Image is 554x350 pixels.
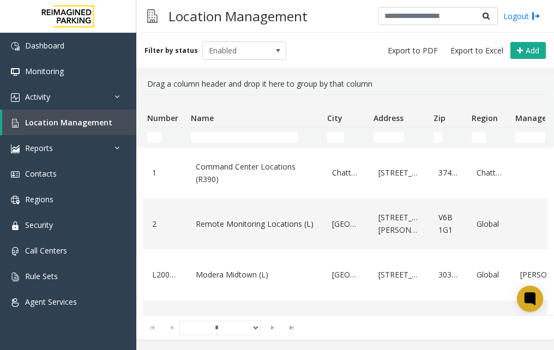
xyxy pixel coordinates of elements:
[472,113,498,123] span: Region
[149,266,180,283] a: L20000500
[25,40,64,51] span: Dashboard
[503,10,540,22] a: Logout
[149,164,180,182] a: 1
[193,266,316,283] a: Modera Midtown (L)
[472,132,486,143] input: Region Filter
[186,128,323,147] td: Name Filter
[436,266,461,283] a: 30309
[2,110,136,135] a: Location Management
[25,143,53,153] span: Reports
[147,3,158,29] img: pageIcon
[144,46,198,56] label: Filter by status
[329,164,363,182] a: Chattanooga
[25,92,50,102] span: Activity
[11,42,20,51] img: 'icon'
[136,94,554,315] div: Data table
[11,68,20,76] img: 'icon'
[376,164,423,182] a: [STREET_ADDRESS]
[515,113,550,123] span: Manager
[369,128,429,147] td: Address Filter
[11,273,20,281] img: 'icon'
[25,168,57,179] span: Contacts
[25,220,53,230] span: Security
[263,323,282,332] span: Go to the next page
[450,45,503,56] span: Export to Excel
[11,221,20,230] img: 'icon'
[376,266,423,283] a: [STREET_ADDRESS]
[25,66,64,76] span: Monitoring
[193,215,316,233] a: Remote Monitoring Locations (L)
[510,42,546,59] button: Add
[191,132,298,143] input: Name Filter
[193,158,316,188] a: Command Center Locations (R390)
[11,144,20,153] img: 'icon'
[433,113,445,123] span: Zip
[467,128,511,147] td: Region Filter
[515,132,546,143] input: Manager Filter
[25,117,112,128] span: Location Management
[11,93,20,102] img: 'icon'
[446,43,508,58] button: Export to Excel
[327,113,342,123] span: City
[25,271,58,281] span: Rule Sets
[11,247,20,256] img: 'icon'
[329,266,363,283] a: [GEOGRAPHIC_DATA]
[25,194,53,204] span: Regions
[143,128,186,147] td: Number Filter
[149,215,180,233] a: 2
[261,320,280,335] span: Go to the next page
[143,74,547,94] div: Drag a column header and drop it here to group by that column
[436,209,461,239] a: V6B 1G1
[11,119,20,128] img: 'icon'
[11,170,20,179] img: 'icon'
[147,113,178,123] span: Number
[25,245,67,256] span: Call Centers
[376,209,423,239] a: [STREET_ADDRESS][PERSON_NAME]
[474,164,504,182] a: Chattanooga
[163,3,313,29] h3: Location Management
[474,266,504,283] a: Global
[11,298,20,307] img: 'icon'
[436,164,461,182] a: 37402
[374,113,404,123] span: Address
[429,128,467,147] td: Zip Filter
[147,132,161,143] input: Number Filter
[474,215,504,233] a: Global
[388,45,438,56] span: Export to PDF
[383,43,442,58] button: Export to PDF
[374,132,404,143] input: Address Filter
[526,45,539,56] span: Add
[329,215,363,233] a: [GEOGRAPHIC_DATA]
[282,323,302,332] span: Go to the last page
[193,311,316,341] a: [DATE] Seton Dell - DSMCUT 127-51 (R390)
[323,128,369,147] td: City Filter
[280,320,299,335] span: Go to the last page
[191,113,214,123] span: Name
[203,42,269,59] span: Enabled
[433,132,442,143] input: Zip Filter
[25,297,77,307] span: Agent Services
[11,196,20,204] img: 'icon'
[532,10,540,22] img: logout
[327,132,344,143] input: City Filter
